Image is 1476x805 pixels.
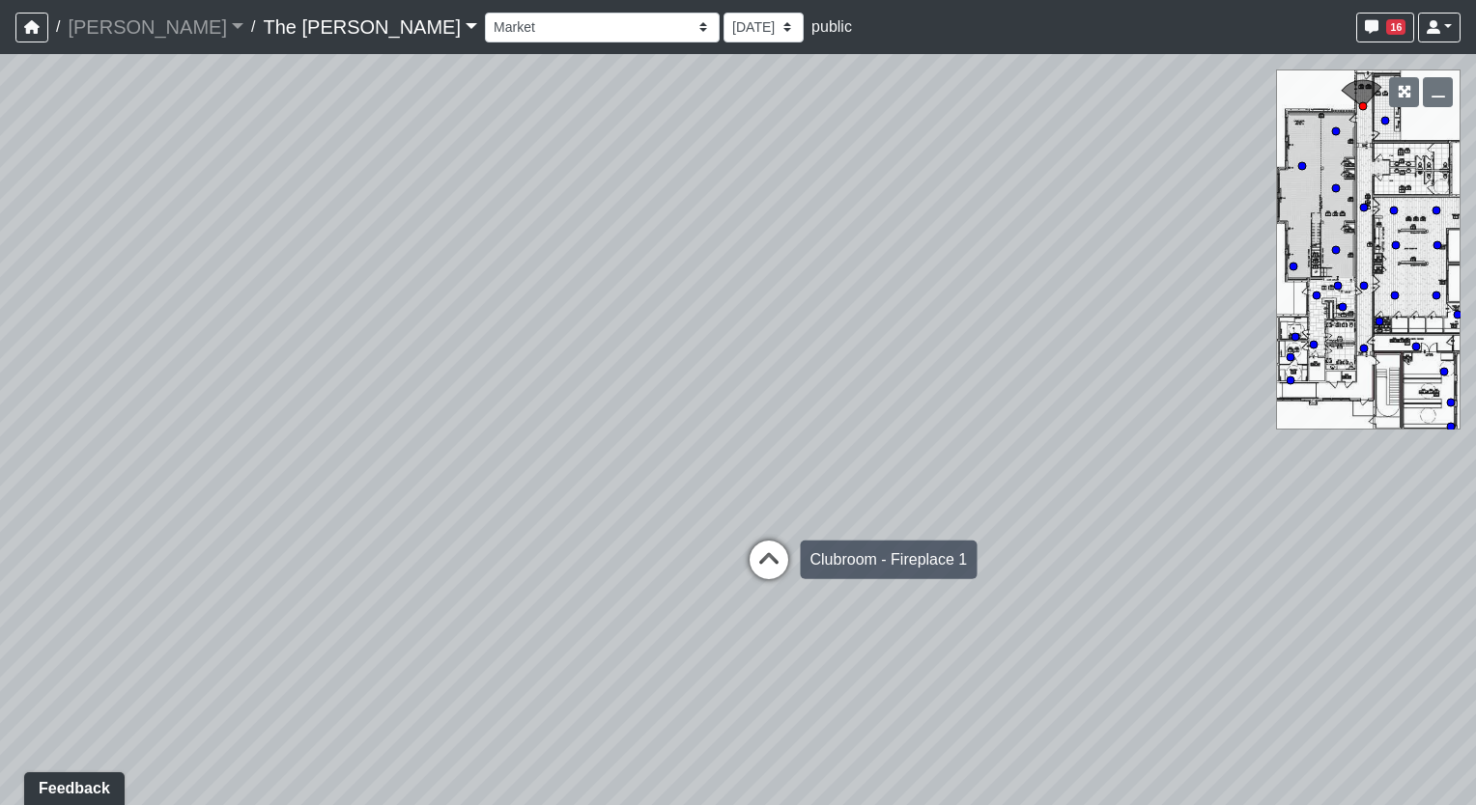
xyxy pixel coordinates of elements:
iframe: Ybug feedback widget [14,766,128,805]
button: 16 [1356,13,1414,42]
span: 16 [1386,19,1405,35]
span: public [811,18,852,35]
span: / [48,8,68,46]
a: [PERSON_NAME] [68,8,243,46]
span: / [243,8,263,46]
a: The [PERSON_NAME] [263,8,477,46]
div: Clubroom - Fireplace 1 [801,541,978,579]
